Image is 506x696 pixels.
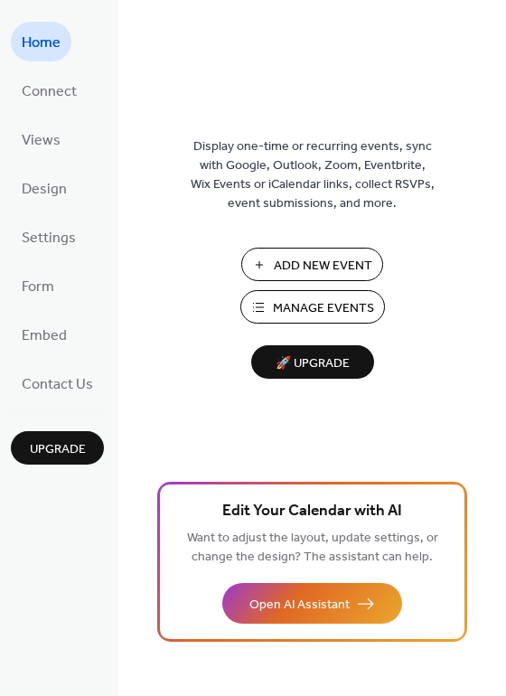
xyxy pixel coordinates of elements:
a: Views [11,119,71,159]
button: 🚀 Upgrade [251,345,374,379]
span: Embed [22,322,67,351]
button: Open AI Assistant [222,583,402,624]
span: 🚀 Upgrade [262,352,363,376]
span: Open AI Assistant [249,596,350,615]
button: Add New Event [241,248,383,281]
span: Form [22,273,54,302]
button: Upgrade [11,431,104,465]
span: Design [22,175,67,204]
span: Manage Events [273,299,374,318]
span: Display one-time or recurring events, sync with Google, Outlook, Zoom, Eventbrite, Wix Events or ... [191,137,435,213]
a: Settings [11,217,87,257]
span: Upgrade [30,440,86,459]
span: Edit Your Calendar with AI [222,499,402,524]
button: Manage Events [240,290,385,324]
span: Home [22,29,61,58]
span: Settings [22,224,76,253]
a: Embed [11,315,78,354]
span: Contact Us [22,371,93,400]
a: Home [11,22,71,61]
span: Add New Event [274,257,372,276]
span: Connect [22,78,77,107]
a: Design [11,168,78,208]
span: Want to adjust the layout, update settings, or change the design? The assistant can help. [187,526,438,569]
a: Form [11,266,65,306]
span: Views [22,127,61,155]
a: Connect [11,71,88,110]
a: Contact Us [11,363,104,403]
